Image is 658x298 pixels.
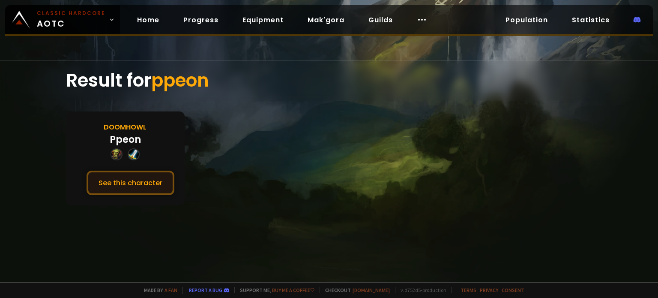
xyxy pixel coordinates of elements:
[37,9,105,30] span: AOTC
[320,287,390,293] span: Checkout
[461,287,476,293] a: Terms
[234,287,314,293] span: Support me,
[151,68,209,93] span: ppeon
[164,287,177,293] a: a fan
[353,287,390,293] a: [DOMAIN_NAME]
[480,287,498,293] a: Privacy
[565,11,616,29] a: Statistics
[5,5,120,34] a: Classic HardcoreAOTC
[37,9,105,17] small: Classic Hardcore
[189,287,222,293] a: Report a bug
[104,122,147,132] div: Doomhowl
[110,132,141,147] div: Ppeon
[362,11,400,29] a: Guilds
[272,287,314,293] a: Buy me a coffee
[499,11,555,29] a: Population
[236,11,290,29] a: Equipment
[130,11,166,29] a: Home
[87,171,174,195] button: See this character
[139,287,177,293] span: Made by
[502,287,524,293] a: Consent
[66,60,592,101] div: Result for
[176,11,225,29] a: Progress
[395,287,446,293] span: v. d752d5 - production
[301,11,351,29] a: Mak'gora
